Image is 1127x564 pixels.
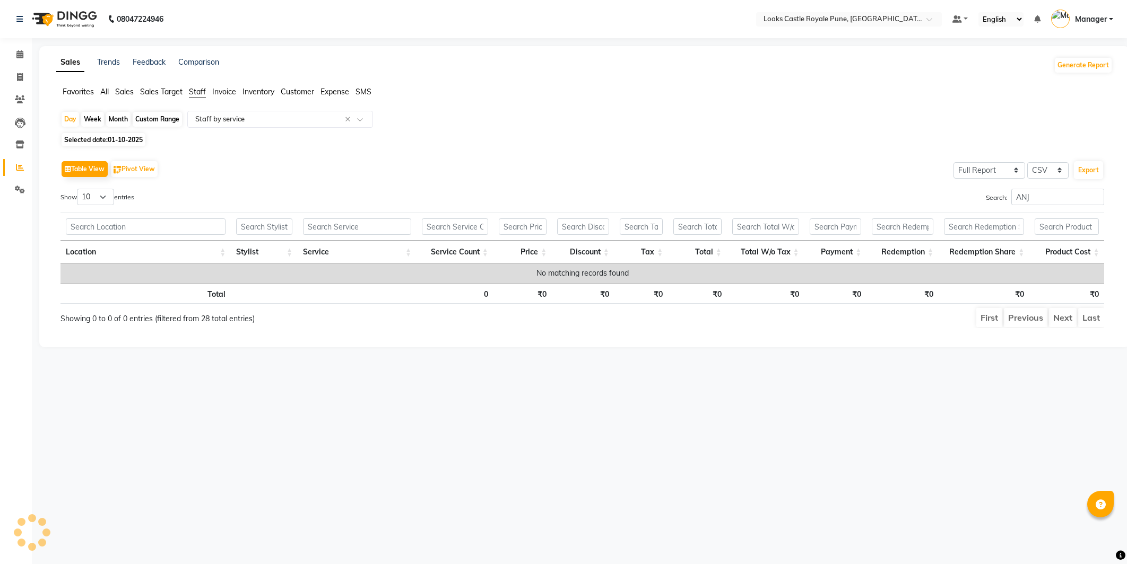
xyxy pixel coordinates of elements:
[668,283,726,304] th: ₹0
[111,161,158,177] button: Pivot View
[499,218,547,235] input: Search Price
[77,189,114,205] select: Showentries
[114,166,122,174] img: pivot.png
[727,241,804,263] th: Total W/o Tax: activate to sort column ascending
[27,4,100,34] img: logo
[56,53,84,72] a: Sales
[804,283,867,304] th: ₹0
[178,57,219,67] a: Comparison
[422,218,488,235] input: Search Service Count
[668,241,726,263] th: Total: activate to sort column ascending
[97,57,120,67] a: Trends
[493,241,552,263] th: Price: activate to sort column ascending
[236,218,292,235] input: Search Stylist
[66,218,226,235] input: Search Location
[1082,522,1116,553] iframe: chat widget
[60,189,134,205] label: Show entries
[1051,10,1070,28] img: Manager
[557,218,609,235] input: Search Discount
[493,283,552,304] th: ₹0
[986,189,1104,205] label: Search:
[1055,58,1112,73] button: Generate Report
[189,87,206,96] span: Staff
[100,87,109,96] span: All
[356,87,371,96] span: SMS
[242,87,274,96] span: Inventory
[303,218,411,235] input: Search Service
[231,241,298,263] th: Stylist: activate to sort column ascending
[1075,14,1107,25] span: Manager
[212,87,236,96] span: Invoice
[732,218,799,235] input: Search Total W/o Tax
[939,283,1029,304] th: ₹0
[281,87,314,96] span: Customer
[60,241,231,263] th: Location: activate to sort column ascending
[552,241,614,263] th: Discount: activate to sort column ascending
[63,87,94,96] span: Favorites
[727,283,804,304] th: ₹0
[872,218,933,235] input: Search Redemption
[866,283,939,304] th: ₹0
[614,241,668,263] th: Tax: activate to sort column ascending
[62,133,145,146] span: Selected date:
[115,87,134,96] span: Sales
[1074,161,1103,179] button: Export
[81,112,104,127] div: Week
[133,112,182,127] div: Custom Range
[1035,218,1099,235] input: Search Product Cost
[673,218,721,235] input: Search Total
[620,218,663,235] input: Search Tax
[320,87,349,96] span: Expense
[1011,189,1104,205] input: Search:
[944,218,1024,235] input: Search Redemption Share
[810,218,862,235] input: Search Payment
[939,241,1029,263] th: Redemption Share: activate to sort column ascending
[60,283,231,304] th: Total
[345,114,354,125] span: Clear all
[106,112,131,127] div: Month
[417,283,493,304] th: 0
[552,283,614,304] th: ₹0
[108,136,143,144] span: 01-10-2025
[133,57,166,67] a: Feedback
[62,161,108,177] button: Table View
[60,263,1104,283] td: No matching records found
[417,241,493,263] th: Service Count: activate to sort column ascending
[140,87,183,96] span: Sales Target
[62,112,79,127] div: Day
[1029,241,1104,263] th: Product Cost: activate to sort column ascending
[117,4,163,34] b: 08047224946
[614,283,668,304] th: ₹0
[1029,283,1104,304] th: ₹0
[298,241,417,263] th: Service: activate to sort column ascending
[866,241,939,263] th: Redemption: activate to sort column ascending
[60,307,486,324] div: Showing 0 to 0 of 0 entries (filtered from 28 total entries)
[804,241,867,263] th: Payment: activate to sort column ascending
